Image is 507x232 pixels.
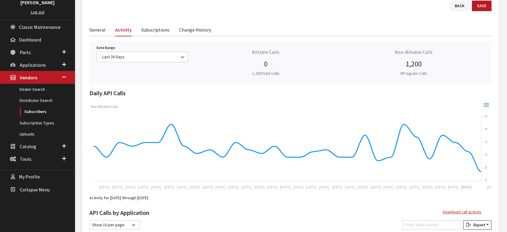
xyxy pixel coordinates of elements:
[100,54,184,60] span: Last 30 Days
[267,185,277,189] tspan: [DATE]
[89,23,106,36] a: General
[448,185,458,189] tspan: [DATE]
[280,185,290,189] tspan: [DATE]
[112,185,122,189] tspan: [DATE]
[252,71,280,76] small: Total Calls
[89,195,148,200] small: Activity for [DATE] through [DATE]
[241,185,252,189] tspan: [DATE]
[332,185,342,189] tspan: [DATE]
[319,185,329,189] tspan: [DATE]
[450,1,469,11] a: Back
[86,104,118,109] span: Non-Billable Calls
[483,101,489,107] div: Menu
[20,187,50,193] span: Collapse Menu
[215,185,226,189] tspan: [DATE]
[463,220,491,230] button: Export
[435,185,445,189] tspan: [DATE]
[115,23,132,36] a: Activity
[190,185,200,189] tspan: [DATE]
[306,185,316,189] tspan: [DATE]
[151,185,161,189] tspan: [DATE]
[484,140,488,144] tspan: 42
[89,208,149,217] h2: API Calls by Application
[125,185,136,189] tspan: [DATE]
[164,185,174,189] tspan: [DATE]
[252,71,262,76] span: 1,200
[20,62,46,68] span: Applications
[487,185,497,189] tspan: [DATE]
[89,89,491,98] h2: Daily API Calls
[484,178,487,182] tspan: 21
[179,23,211,36] a: Change History
[442,207,482,217] button: Download call activity
[228,185,239,189] tspan: [DATE]
[484,127,487,131] tspan: 49
[195,48,336,56] p: Billable Calls
[471,222,485,227] span: Export
[406,59,422,69] span: 1,200
[177,185,187,189] tspan: [DATE]
[409,185,420,189] tspan: [DATE]
[141,23,169,36] a: Subscriptions
[400,71,402,76] span: 0
[461,185,471,190] tspan: [DATE]
[343,48,484,56] p: Non-Billable Calls
[484,152,487,157] tspan: 35
[19,24,61,30] span: Classic Maintenance
[254,185,265,189] tspan: [DATE]
[31,9,44,15] a: Log out
[293,185,303,189] tspan: [DATE]
[97,45,115,50] label: Date Range
[138,185,148,189] tspan: [DATE]
[484,114,487,118] tspan: 56
[383,185,394,189] tspan: [DATE]
[20,49,31,55] span: Parts
[99,185,109,189] tspan: [DATE]
[202,185,213,189] tspan: [DATE]
[358,185,368,189] tspan: [DATE]
[264,59,268,69] span: 0
[345,185,355,189] tspan: [DATE]
[19,37,41,43] span: Dashboard
[20,143,36,149] span: Catalog
[396,185,407,189] tspan: [DATE]
[472,1,491,11] button: Save
[422,185,433,189] tspan: [DATE]
[484,165,487,169] tspan: 28
[19,174,40,180] span: My Profile
[97,52,188,62] span: Last 30 Days
[20,75,37,81] span: Vendors
[403,220,461,230] input: Filter table results
[20,156,31,162] span: Tools
[400,71,427,76] small: Program Calls
[370,185,381,189] tspan: [DATE]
